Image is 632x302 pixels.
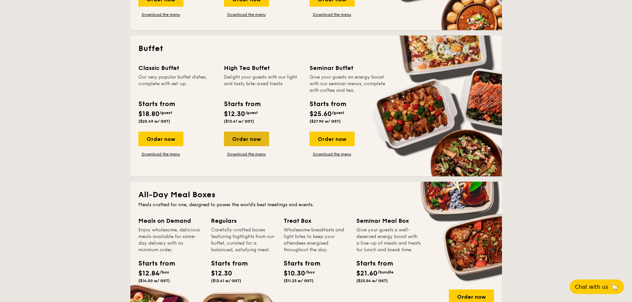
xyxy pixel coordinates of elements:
[284,227,348,253] div: Wholesome breakfasts and light bites to keep your attendees energised throughout the day.
[245,110,258,115] span: /guest
[284,270,305,277] span: $10.30
[211,270,232,277] span: $12.30
[138,74,216,94] div: Our very popular buffet dishes, complete with set-up.
[211,216,276,225] div: Regulars
[138,278,170,283] span: ($14.00 w/ GST)
[211,259,241,269] div: Starts from
[284,216,348,225] div: Treat Box
[310,151,355,157] a: Download the menu
[138,227,203,253] div: Enjoy wholesome, delicious meals available for same-day delivery with no minimum order.
[138,202,494,208] div: Meals crafted for one, designed to power the world's best meetings and events.
[138,43,494,54] h2: Buffet
[310,110,332,118] span: $25.60
[138,132,183,146] div: Order now
[138,216,203,225] div: Meals on Demand
[284,259,314,269] div: Starts from
[310,99,346,109] div: Starts from
[211,278,241,283] span: ($13.41 w/ GST)
[310,63,387,73] div: Seminar Buffet
[310,132,355,146] div: Order now
[305,270,315,274] span: /box
[611,283,619,291] span: 🦙
[138,151,183,157] a: Download the menu
[138,119,170,124] span: ($20.49 w/ GST)
[138,99,175,109] div: Starts from
[224,74,302,94] div: Delight your guests with our light and tasty bite-sized treats.
[570,279,624,294] button: Chat with us🦙
[310,12,355,17] a: Download the menu
[224,99,260,109] div: Starts from
[138,12,183,17] a: Download the menu
[224,132,269,146] div: Order now
[224,110,245,118] span: $12.30
[284,278,314,283] span: ($11.23 w/ GST)
[211,227,276,253] div: Carefully-crafted boxes featuring highlights from our buffet, curated for a balanced, satisfying ...
[224,119,254,124] span: ($13.41 w/ GST)
[138,259,168,269] div: Starts from
[356,216,421,225] div: Seminar Meal Box
[138,110,160,118] span: $18.80
[224,151,269,157] a: Download the menu
[138,190,494,200] h2: All-Day Meal Boxes
[310,119,341,124] span: ($27.90 w/ GST)
[356,259,386,269] div: Starts from
[160,270,169,274] span: /box
[160,110,172,115] span: /guest
[356,227,421,253] div: Give your guests a well-deserved energy boost with a line-up of meals and treats for lunch and br...
[224,63,302,73] div: High Tea Buffet
[310,74,387,94] div: Give your guests an energy boost with our seminar menus, complete with coffee and tea.
[332,110,344,115] span: /guest
[224,12,269,17] a: Download the menu
[138,270,160,277] span: $12.84
[356,270,378,277] span: $21.60
[138,63,216,73] div: Classic Buffet
[356,278,388,283] span: ($23.54 w/ GST)
[575,284,608,290] span: Chat with us
[378,270,393,274] span: /bundle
